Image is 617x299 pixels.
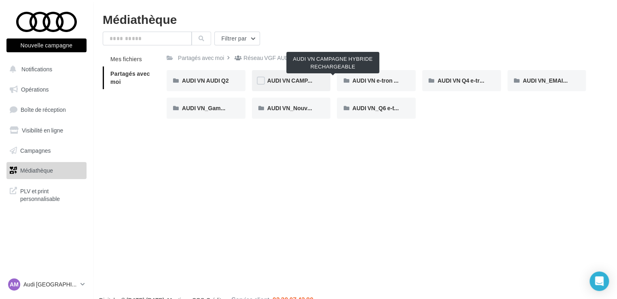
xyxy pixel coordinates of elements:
[214,32,260,45] button: Filtrer par
[286,52,379,73] div: AUDI VN CAMPAGNE HYBRIDE RECHARGEABLE
[21,66,52,73] span: Notifications
[5,122,88,139] a: Visibilité en ligne
[182,105,255,111] span: AUDI VN_Gamme Q8 e-tron
[5,182,88,206] a: PLV et print personnalisable
[110,56,142,62] span: Mes fichiers
[20,147,51,154] span: Campagnes
[20,186,83,203] span: PLV et print personnalisable
[243,54,290,62] div: Réseau VGF AUDI
[590,271,609,291] div: Open Intercom Messenger
[22,127,63,134] span: Visibilité en ligne
[110,70,150,85] span: Partagés avec moi
[267,77,400,84] span: AUDI VN CAMPAGNE HYBRIDE RECHARGEABLE
[5,61,85,78] button: Notifications
[5,142,88,159] a: Campagnes
[352,77,401,84] span: AUDI VN e-tron GT
[267,105,342,111] span: AUDI VN_Nouvelle A6 e-tron
[21,106,66,113] span: Boîte de réception
[103,13,607,25] div: Médiathèque
[20,167,53,174] span: Médiathèque
[6,277,87,292] a: AM Audi [GEOGRAPHIC_DATA]
[352,105,403,111] span: AUDI VN_Q6 e-tron
[6,38,87,52] button: Nouvelle campagne
[437,77,514,84] span: AUDI VN Q4 e-tron sans offre
[5,101,88,118] a: Boîte de réception
[10,280,19,288] span: AM
[5,162,88,179] a: Médiathèque
[23,280,77,288] p: Audi [GEOGRAPHIC_DATA]
[182,77,229,84] span: AUDI VN AUDI Q2
[5,81,88,98] a: Opérations
[178,54,224,62] div: Partagés avec moi
[21,86,49,93] span: Opérations
[523,77,609,84] span: AUDI VN_EMAILS COMMANDES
